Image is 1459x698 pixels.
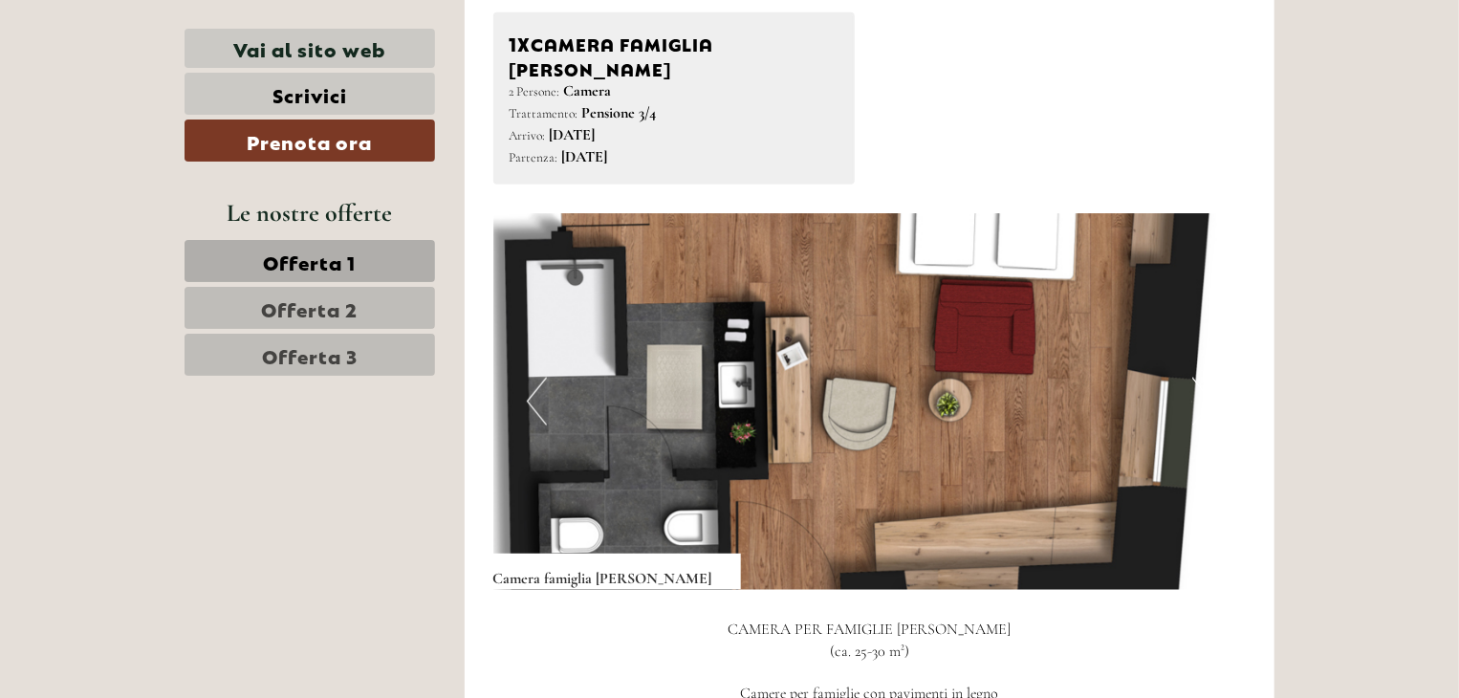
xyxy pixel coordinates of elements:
[264,248,357,274] span: Offerta 1
[493,554,741,590] div: Camera famiglia [PERSON_NAME]
[14,52,265,110] div: Buon giorno, come possiamo aiutarla?
[185,195,435,230] div: Le nostre offerte
[527,378,547,425] button: Previous
[510,149,558,165] small: Partenza:
[510,83,560,99] small: 2 Persone:
[641,495,753,537] button: Invia
[1192,378,1212,425] button: Next
[510,105,578,121] small: Trattamento:
[185,29,435,68] a: Vai al sito web
[510,127,546,143] small: Arrivo:
[262,294,359,321] span: Offerta 2
[562,147,608,166] b: [DATE]
[510,29,532,55] b: 1x
[510,29,839,80] div: Camera famiglia [PERSON_NAME]
[29,93,255,106] small: 18:06
[342,14,411,47] div: [DATE]
[29,55,255,71] div: [GEOGRAPHIC_DATA]
[262,341,358,368] span: Offerta 3
[185,73,435,115] a: Scrivici
[564,81,612,100] b: Camera
[582,103,657,122] b: Pensione 3/4
[493,213,1247,590] img: image
[550,125,596,144] b: [DATE]
[185,120,435,162] a: Prenota ora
